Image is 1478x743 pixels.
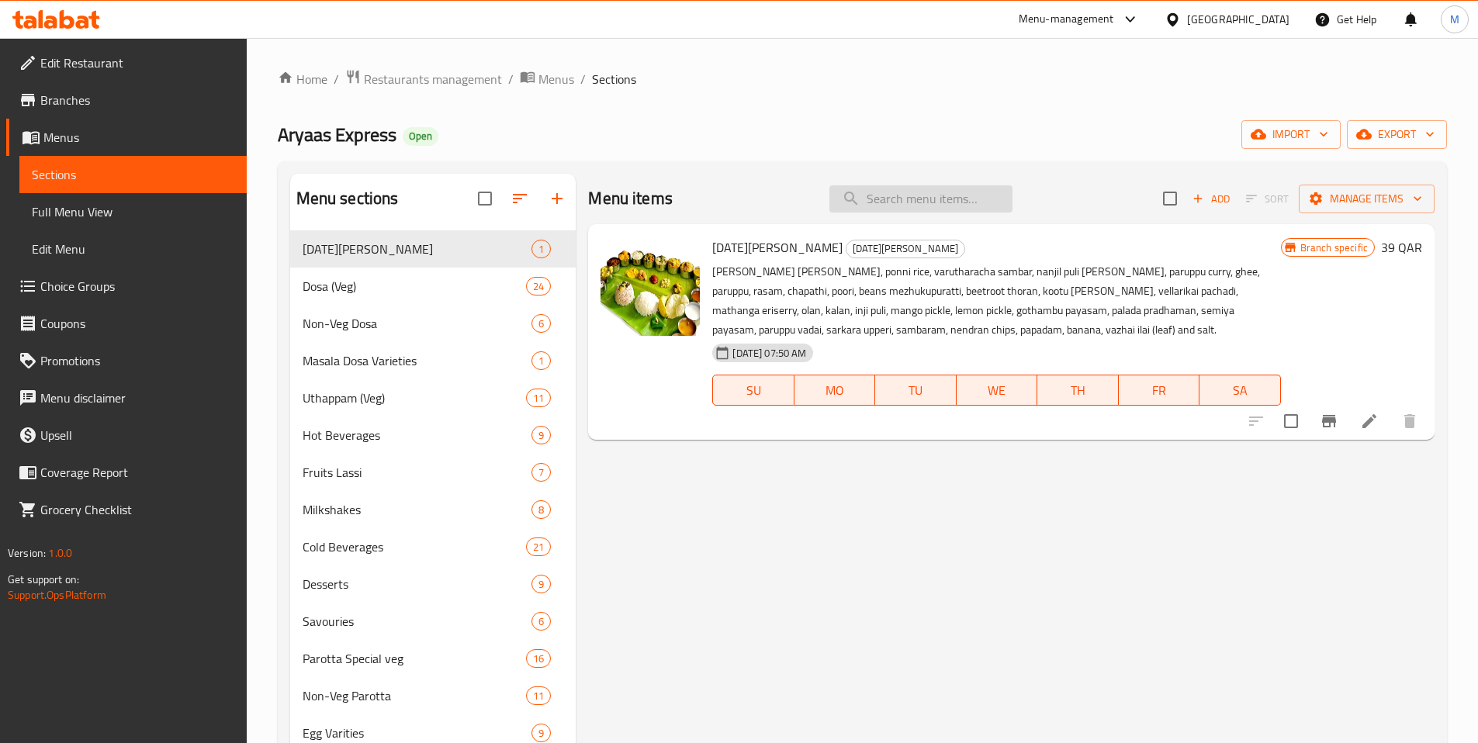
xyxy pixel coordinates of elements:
span: Menus [538,70,574,88]
a: Support.OpsPlatform [8,585,106,605]
div: Onam Sadhya Meals [846,240,965,258]
button: SU [712,375,794,406]
a: Edit menu item [1360,412,1379,430]
a: Menu disclaimer [6,379,247,416]
div: Dosa (Veg)24 [290,268,576,305]
div: Milkshakes8 [290,491,576,528]
span: Edit Menu [32,240,234,258]
div: Fruits Lassi7 [290,454,576,491]
span: 16 [527,651,550,666]
button: export [1347,120,1447,149]
span: [DATE] 07:50 AM [726,346,812,361]
button: Add section [538,180,576,217]
span: Restaurants management [364,70,502,88]
span: 1.0.0 [48,543,72,563]
div: items [526,649,551,668]
span: 21 [527,540,550,555]
span: 9 [532,577,550,592]
a: Choice Groups [6,268,247,305]
span: Open [403,130,438,143]
a: Restaurants management [345,69,502,89]
span: Select section first [1236,187,1299,211]
div: Parotta Special veg [303,649,527,668]
div: Savouries6 [290,603,576,640]
span: Select section [1154,182,1186,215]
span: Manage items [1311,189,1422,209]
a: Menus [520,69,574,89]
span: 11 [527,689,550,703]
div: Parotta Special veg16 [290,640,576,677]
a: Edit Restaurant [6,44,247,81]
div: Hot Beverages [303,426,532,444]
div: Egg Varities [303,724,532,742]
span: WE [963,379,1032,402]
span: Desserts [303,575,532,593]
div: Non-Veg Parotta11 [290,677,576,714]
span: Branch specific [1294,240,1374,255]
div: items [531,724,551,742]
button: MO [794,375,876,406]
span: Dosa (Veg) [303,277,527,295]
div: Non-Veg Parotta [303,686,527,705]
li: / [334,70,339,88]
span: MO [801,379,870,402]
span: Add [1190,190,1232,208]
span: Choice Groups [40,277,234,295]
span: Menu disclaimer [40,389,234,407]
a: Edit Menu [19,230,247,268]
div: Cold Beverages21 [290,528,576,565]
div: Hot Beverages9 [290,416,576,454]
button: TU [875,375,957,406]
button: Manage items [1299,185,1435,213]
span: 6 [532,316,550,331]
h2: Menu items [588,187,673,210]
div: items [531,240,551,258]
div: Non-Veg Dosa6 [290,305,576,342]
a: Full Menu View [19,193,247,230]
div: items [531,351,551,370]
div: items [531,426,551,444]
div: items [531,314,551,333]
div: Non-Veg Dosa [303,314,532,333]
div: items [531,500,551,519]
span: 9 [532,428,550,443]
div: items [526,277,551,295]
button: FR [1119,375,1200,406]
a: Sections [19,156,247,193]
div: Fruits Lassi [303,463,532,482]
li: / [508,70,514,88]
div: Masala Dosa Varieties1 [290,342,576,379]
div: Milkshakes [303,500,532,519]
div: Menu-management [1019,10,1114,29]
button: SA [1199,375,1281,406]
li: / [580,70,586,88]
div: [GEOGRAPHIC_DATA] [1187,11,1289,28]
span: Get support on: [8,569,79,589]
div: Uthappam (Veg) [303,389,527,407]
span: 7 [532,465,550,480]
span: import [1254,125,1328,144]
span: 9 [532,726,550,741]
span: [DATE][PERSON_NAME] [846,240,964,257]
span: Masala Dosa Varieties [303,351,532,370]
button: delete [1391,403,1428,440]
span: Edit Restaurant [40,54,234,72]
a: Coverage Report [6,454,247,491]
span: M [1450,11,1459,28]
button: TH [1037,375,1119,406]
span: 1 [532,354,550,368]
div: [DATE][PERSON_NAME]1 [290,230,576,268]
input: search [829,185,1012,213]
span: Version: [8,543,46,563]
span: Coverage Report [40,463,234,482]
button: Add [1186,187,1236,211]
img: Onam Sadhya Meal [601,237,700,336]
div: items [531,612,551,631]
div: Desserts9 [290,565,576,603]
span: [DATE][PERSON_NAME] [712,236,843,259]
span: [DATE][PERSON_NAME] [303,240,532,258]
span: Add item [1186,187,1236,211]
